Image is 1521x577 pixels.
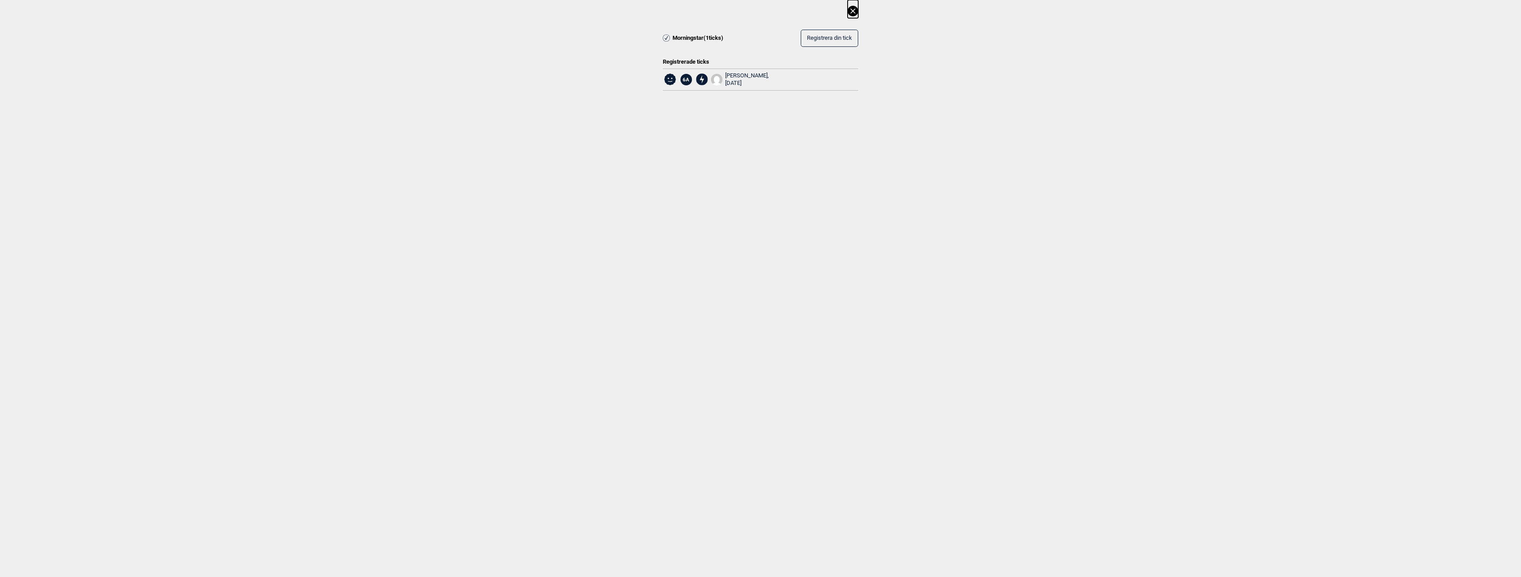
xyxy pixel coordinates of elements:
span: Registrera din tick [807,35,852,42]
span: Morningstar ( 1 ticks) [673,34,723,42]
div: [DATE] [725,80,769,87]
img: User fallback1 [711,74,722,85]
div: Registrerade ticks [663,53,858,66]
button: Registrera din tick [801,30,858,47]
span: 6A [680,74,692,85]
a: User fallback1[PERSON_NAME], [DATE] [711,72,769,87]
div: [PERSON_NAME], [725,72,769,87]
